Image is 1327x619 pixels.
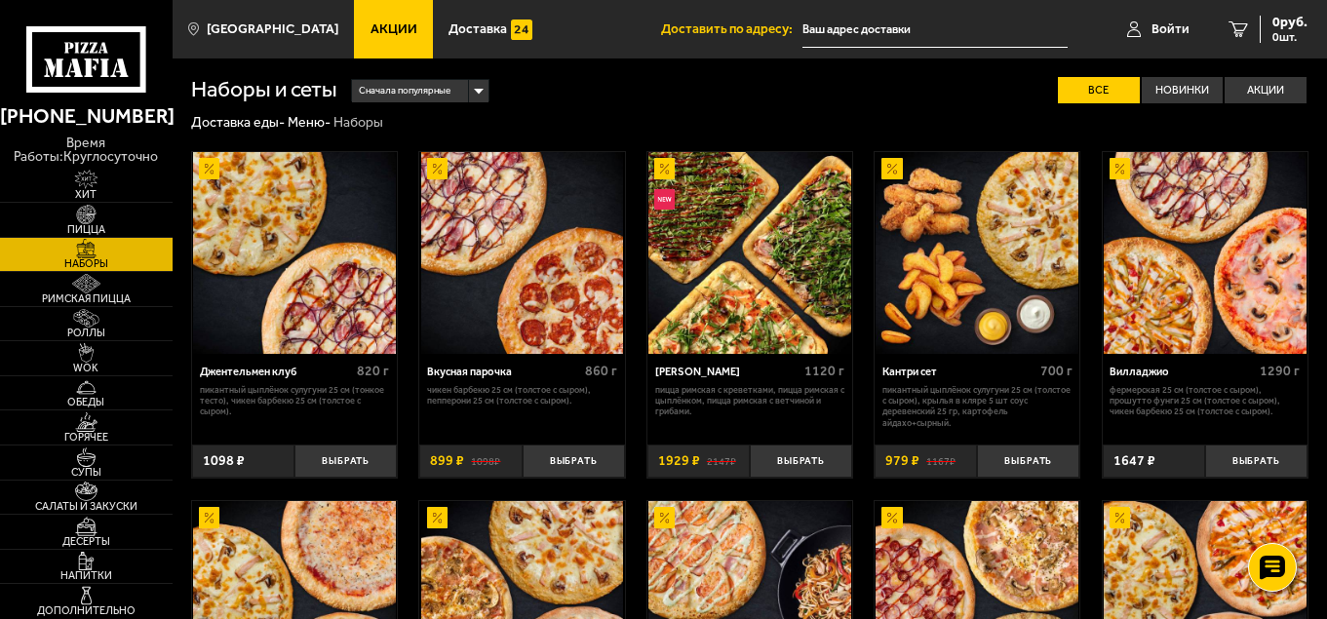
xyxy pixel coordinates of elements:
span: 1929 ₽ [658,454,700,468]
div: Вилладжио [1110,366,1255,379]
button: Выбрать [977,445,1079,479]
span: 1290 г [1260,363,1300,379]
span: Акции [371,22,417,36]
span: Сначала популярные [359,78,450,104]
a: Доставка еды- [191,114,285,131]
s: 1098 ₽ [471,454,500,468]
span: Доставить по адресу: [661,22,802,36]
span: [GEOGRAPHIC_DATA] [207,22,338,36]
button: Выбрать [1205,445,1307,479]
img: Акционный [427,507,448,527]
p: Пицца Римская с креветками, Пицца Римская с цыплёнком, Пицца Римская с ветчиной и грибами. [655,384,845,417]
img: Вилладжио [1104,152,1307,355]
span: 979 ₽ [885,454,919,468]
span: Войти [1151,22,1190,36]
input: Ваш адрес доставки [802,12,1068,48]
span: 1120 г [804,363,844,379]
img: Акционный [199,158,219,178]
img: Акционный [199,507,219,527]
span: Доставка [449,22,507,36]
label: Акции [1225,77,1307,103]
label: Новинки [1142,77,1224,103]
img: Акционный [1110,158,1130,178]
span: 860 г [585,363,617,379]
a: АкционныйВилладжио [1103,152,1307,355]
img: 15daf4d41897b9f0e9f617042186c801.svg [511,19,531,40]
p: Пикантный цыплёнок сулугуни 25 см (тонкое тесто), Чикен Барбекю 25 см (толстое с сыром). [200,384,390,417]
label: Все [1058,77,1140,103]
img: Акционный [654,507,675,527]
img: Акционный [654,158,675,178]
span: 0 шт. [1272,31,1307,43]
h1: Наборы и сеты [191,79,337,101]
p: Фермерская 25 см (толстое с сыром), Прошутто Фунги 25 см (толстое с сыром), Чикен Барбекю 25 см (... [1110,384,1300,417]
span: 1647 ₽ [1113,454,1155,468]
img: Мама Миа [648,152,851,355]
img: Кантри сет [876,152,1078,355]
span: 1098 ₽ [203,454,245,468]
button: Выбрать [294,445,397,479]
span: 700 г [1040,363,1073,379]
img: Акционный [881,507,902,527]
img: Вкусная парочка [421,152,624,355]
span: 899 ₽ [430,454,464,468]
img: Акционный [427,158,448,178]
p: Пикантный цыплёнок сулугуни 25 см (толстое с сыром), крылья в кляре 5 шт соус деревенский 25 гр, ... [882,384,1073,428]
span: 820 г [357,363,389,379]
a: АкционныйДжентельмен клуб [192,152,397,355]
img: Новинка [654,189,675,210]
a: АкционныйНовинкаМама Миа [647,152,852,355]
s: 2147 ₽ [707,454,736,468]
a: АкционныйВкусная парочка [419,152,624,355]
a: АкционныйКантри сет [875,152,1079,355]
button: Выбрать [750,445,852,479]
s: 1167 ₽ [926,454,956,468]
button: Выбрать [523,445,625,479]
p: Чикен Барбекю 25 см (толстое с сыром), Пепперони 25 см (толстое с сыром). [427,384,617,406]
img: Акционный [1110,507,1130,527]
div: Наборы [333,114,383,132]
div: [PERSON_NAME] [655,366,800,379]
div: Кантри сет [882,366,1035,379]
div: Вкусная парочка [427,366,580,379]
img: Акционный [881,158,902,178]
a: Меню- [288,114,331,131]
span: 0 руб. [1272,16,1307,29]
div: Джентельмен клуб [200,366,353,379]
img: Джентельмен клуб [193,152,396,355]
